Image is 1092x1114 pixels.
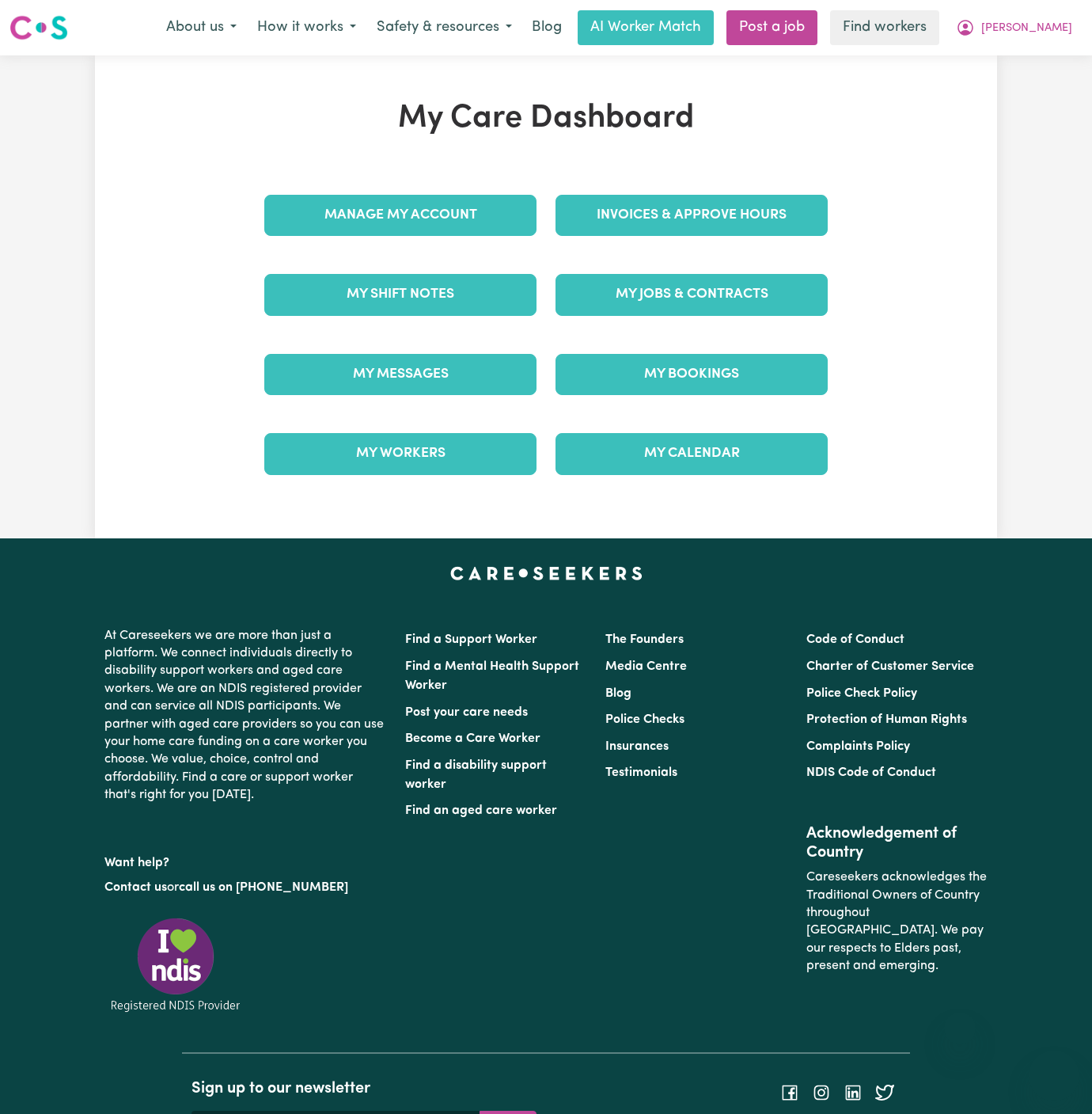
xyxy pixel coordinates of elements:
a: Follow Careseekers on Instagram [812,1086,831,1099]
a: Follow Careseekers on Twitter [875,1086,894,1099]
a: Follow Careseekers on Facebook [780,1086,799,1099]
a: Media Centre [605,660,687,673]
a: Find a Support Worker [405,633,537,646]
img: Registered NDIS provider [104,915,247,1014]
a: Contact us [104,881,167,894]
a: Blog [605,687,631,700]
a: Careseekers home page [450,567,643,580]
p: or [104,873,386,903]
button: About us [156,11,247,44]
a: Complaints Policy [806,740,910,753]
a: Become a Care Worker [405,732,540,745]
a: Insurances [605,740,669,753]
a: Find workers [830,10,939,45]
p: Want help? [104,848,386,872]
a: Protection of Human Rights [806,713,967,726]
p: At Careseekers we are more than just a platform. We connect individuals directly to disability su... [104,621,386,811]
a: call us on [PHONE_NUMBER] [179,881,348,894]
a: My Shift Notes [264,274,537,315]
a: Find a disability support worker [405,759,547,791]
a: Testimonials [605,766,677,779]
a: Post a job [726,10,817,45]
a: Invoices & Approve Hours [555,195,828,236]
a: Police Checks [605,713,684,726]
img: Careseekers logo [9,13,68,42]
p: Careseekers acknowledges the Traditional Owners of Country throughout [GEOGRAPHIC_DATA]. We pay o... [806,862,988,981]
a: My Calendar [555,433,828,474]
a: My Jobs & Contracts [555,274,828,315]
a: Blog [522,10,571,45]
a: Manage My Account [264,195,537,236]
a: Code of Conduct [806,633,904,646]
a: Police Check Policy [806,687,917,700]
a: Follow Careseekers on LinkedIn [844,1086,863,1099]
h1: My Care Dashboard [255,100,837,138]
h2: Sign up to our newsletter [191,1079,537,1098]
a: My Bookings [555,354,828,395]
button: My Account [946,11,1083,44]
a: Post your care needs [405,706,528,719]
a: Find a Mental Health Support Worker [405,660,579,692]
a: NDIS Code of Conduct [806,766,936,779]
a: My Workers [264,433,537,474]
iframe: Button to launch messaging window [1029,1051,1079,1101]
h2: Acknowledgement of Country [806,824,988,862]
a: My Messages [264,354,537,395]
a: Find an aged care worker [405,804,557,817]
a: AI Worker Match [578,10,714,45]
button: How it works [247,11,366,44]
a: Careseekers logo [9,10,68,46]
a: Charter of Customer Service [806,660,974,673]
iframe: Close message [944,1013,976,1044]
button: Safety & resources [366,11,522,44]
span: [PERSON_NAME] [981,20,1072,37]
a: The Founders [605,633,684,646]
